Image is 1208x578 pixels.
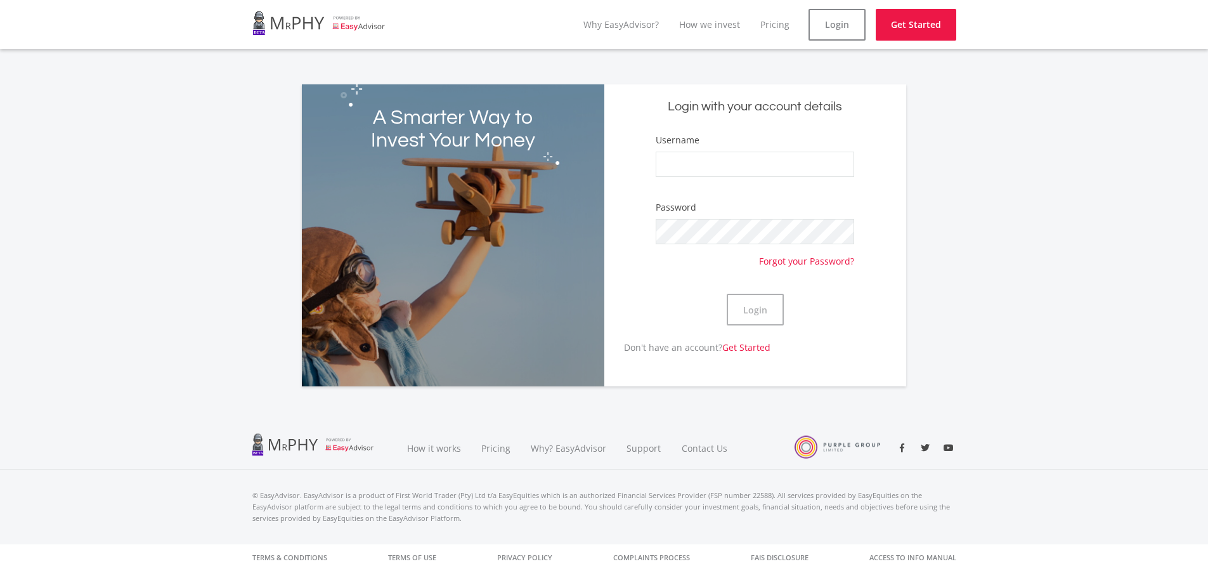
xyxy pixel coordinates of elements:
[672,427,739,470] a: Contact Us
[727,294,784,325] button: Login
[760,18,789,30] a: Pricing
[613,544,690,571] a: Complaints Process
[604,341,771,354] p: Don't have an account?
[614,98,897,115] h5: Login with your account details
[388,544,436,571] a: Terms of Use
[252,490,956,524] p: © EasyAdvisor. EasyAdvisor is a product of First World Trader (Pty) Ltd t/a EasyEquities which is...
[679,18,740,30] a: How we invest
[656,134,699,147] label: Username
[497,544,552,571] a: Privacy Policy
[759,244,854,268] a: Forgot your Password?
[722,341,770,353] a: Get Started
[809,9,866,41] a: Login
[656,201,696,214] label: Password
[869,544,956,571] a: Access to Info Manual
[751,544,809,571] a: FAIS Disclosure
[397,427,471,470] a: How it works
[616,427,672,470] a: Support
[363,107,544,152] h2: A Smarter Way to Invest Your Money
[876,9,956,41] a: Get Started
[471,427,521,470] a: Pricing
[252,544,327,571] a: Terms & Conditions
[521,427,616,470] a: Why? EasyAdvisor
[583,18,659,30] a: Why EasyAdvisor?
